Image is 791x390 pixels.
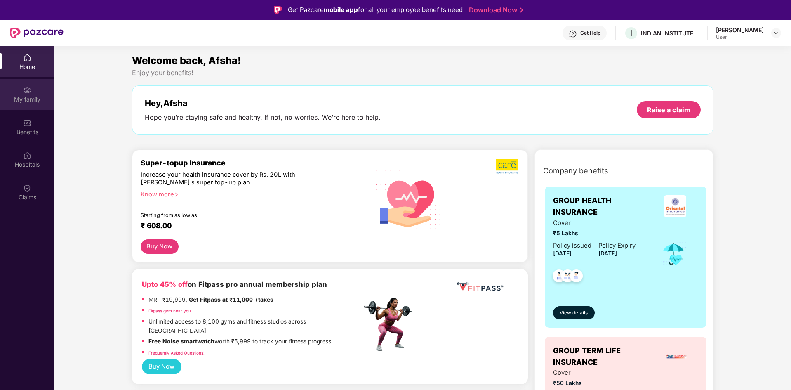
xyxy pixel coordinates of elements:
p: Unlimited access to 8,100 gyms and fitness studios across [GEOGRAPHIC_DATA] [148,317,361,335]
div: Know more [141,191,357,196]
img: svg+xml;base64,PHN2ZyB4bWxucz0iaHR0cDovL3d3dy53My5vcmcvMjAwMC9zdmciIHdpZHRoPSI0OC45NDMiIGhlaWdodD... [549,267,569,287]
div: Super-topup Insurance [141,158,362,167]
img: insurerLogo [664,195,686,217]
span: Cover [553,368,636,378]
div: INDIAN INSTITUTE OF PACKAGING [641,29,699,37]
b: on Fitpass pro annual membership plan [142,280,327,288]
div: Enjoy your benefits! [132,69,714,77]
img: svg+xml;base64,PHN2ZyB4bWxucz0iaHR0cDovL3d3dy53My5vcmcvMjAwMC9zdmciIHhtbG5zOnhsaW5rPSJodHRwOi8vd3... [369,159,448,239]
img: svg+xml;base64,PHN2ZyB4bWxucz0iaHR0cDovL3d3dy53My5vcmcvMjAwMC9zdmciIHdpZHRoPSI0OC45MTUiIGhlaWdodD... [558,267,578,287]
img: svg+xml;base64,PHN2ZyBpZD0iSG9zcGl0YWxzIiB4bWxucz0iaHR0cDovL3d3dy53My5vcmcvMjAwMC9zdmciIHdpZHRoPS... [23,151,31,160]
b: Upto 45% off [142,280,188,288]
a: Download Now [469,6,520,14]
div: Hope you’re staying safe and healthy. If not, no worries. We’re here to help. [145,113,381,122]
img: New Pazcare Logo [10,28,64,38]
div: Starting from as low as [141,212,327,218]
img: fppp.png [455,279,505,294]
img: insurerLogo [665,345,687,368]
img: Logo [274,6,282,14]
img: Stroke [520,6,523,14]
span: right [174,192,179,197]
img: svg+xml;base64,PHN2ZyB3aWR0aD0iMjAiIGhlaWdodD0iMjAiIHZpZXdCb3g9IjAgMCAyMCAyMCIgZmlsbD0ibm9uZSIgeG... [23,86,31,95]
div: [PERSON_NAME] [716,26,764,34]
img: svg+xml;base64,PHN2ZyB4bWxucz0iaHR0cDovL3d3dy53My5vcmcvMjAwMC9zdmciIHdpZHRoPSI0OC45NDMiIGhlaWdodD... [566,267,586,287]
span: ₹50 Lakhs [553,379,636,388]
img: b5dec4f62d2307b9de63beb79f102df3.png [496,158,519,174]
div: Raise a claim [647,105,690,114]
a: Frequently Asked Questions! [148,350,205,355]
span: ₹5 Lakhs [553,229,636,238]
div: Policy Expiry [598,241,636,251]
span: Welcome back, Afsha! [132,54,241,66]
div: User [716,34,764,40]
img: fpp.png [361,295,419,353]
span: [DATE] [598,250,617,257]
button: Buy Now [142,359,181,374]
span: Cover [553,218,636,228]
div: Increase your health insurance cover by Rs. 20L with [PERSON_NAME]’s super top-up plan. [141,171,326,187]
span: View details [560,309,588,317]
div: ₹ 608.00 [141,221,353,231]
div: Get Pazcare for all your employee benefits need [288,5,463,15]
button: Buy Now [141,239,179,254]
span: I [630,28,632,38]
img: svg+xml;base64,PHN2ZyBpZD0iRHJvcGRvd24tMzJ4MzIiIHhtbG5zPSJodHRwOi8vd3d3LnczLm9yZy8yMDAwL3N2ZyIgd2... [773,30,779,36]
span: GROUP HEALTH INSURANCE [553,195,652,218]
p: worth ₹5,999 to track your fitness progress [148,337,331,346]
img: svg+xml;base64,PHN2ZyBpZD0iQmVuZWZpdHMiIHhtbG5zPSJodHRwOi8vd3d3LnczLm9yZy8yMDAwL3N2ZyIgd2lkdGg9Ij... [23,119,31,127]
span: Company benefits [543,165,608,177]
strong: Get Fitpass at ₹11,000 +taxes [189,296,273,303]
div: Get Help [580,30,600,36]
strong: mobile app [324,6,358,14]
div: Policy issued [553,241,591,251]
a: Fitpass gym near you [148,308,191,313]
img: svg+xml;base64,PHN2ZyBpZD0iSGVscC0zMngzMiIgeG1sbnM9Imh0dHA6Ly93d3cudzMub3JnLzIwMDAvc3ZnIiB3aWR0aD... [569,30,577,38]
span: [DATE] [553,250,572,257]
button: View details [553,306,595,319]
span: GROUP TERM LIFE INSURANCE [553,345,654,369]
strong: Free Noise smartwatch [148,338,214,345]
img: svg+xml;base64,PHN2ZyBpZD0iSG9tZSIgeG1sbnM9Imh0dHA6Ly93d3cudzMub3JnLzIwMDAvc3ZnIiB3aWR0aD0iMjAiIG... [23,54,31,62]
div: Hey, Afsha [145,98,381,108]
del: MRP ₹19,999, [148,296,187,303]
img: icon [660,240,687,267]
img: svg+xml;base64,PHN2ZyBpZD0iQ2xhaW0iIHhtbG5zPSJodHRwOi8vd3d3LnczLm9yZy8yMDAwL3N2ZyIgd2lkdGg9IjIwIi... [23,184,31,192]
